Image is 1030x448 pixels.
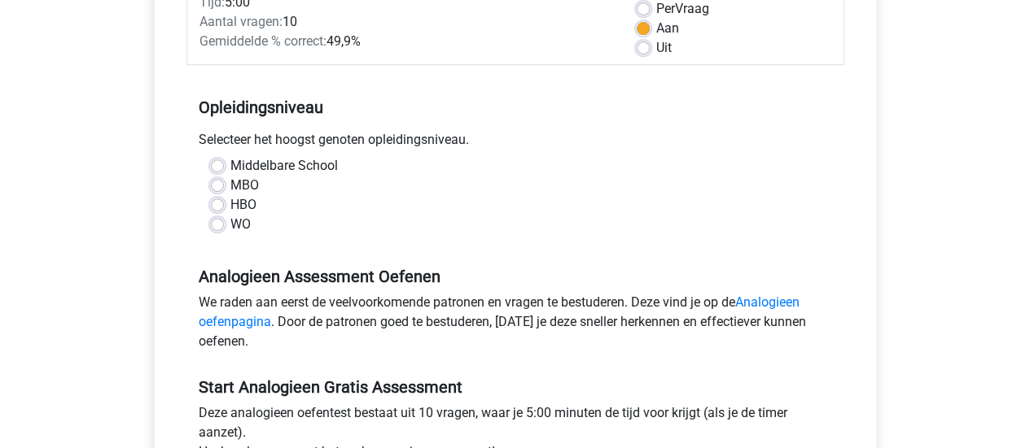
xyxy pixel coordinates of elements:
span: Aantal vragen: [199,14,283,29]
span: Gemiddelde % correct: [199,33,327,49]
label: Middelbare School [230,156,338,176]
label: Aan [656,19,679,38]
div: 10 [187,12,625,32]
label: Uit [656,38,672,58]
h5: Start Analogieen Gratis Assessment [199,377,832,397]
h5: Opleidingsniveau [199,91,832,124]
label: WO [230,215,251,234]
h5: Analogieen Assessment Oefenen [199,267,832,286]
label: HBO [230,195,256,215]
span: Per [656,1,675,16]
div: We raden aan eerst de veelvoorkomende patronen en vragen te bestuderen. Deze vind je op de . Door... [186,293,844,358]
div: Selecteer het hoogst genoten opleidingsniveau. [186,130,844,156]
label: MBO [230,176,259,195]
div: 49,9% [187,32,625,51]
